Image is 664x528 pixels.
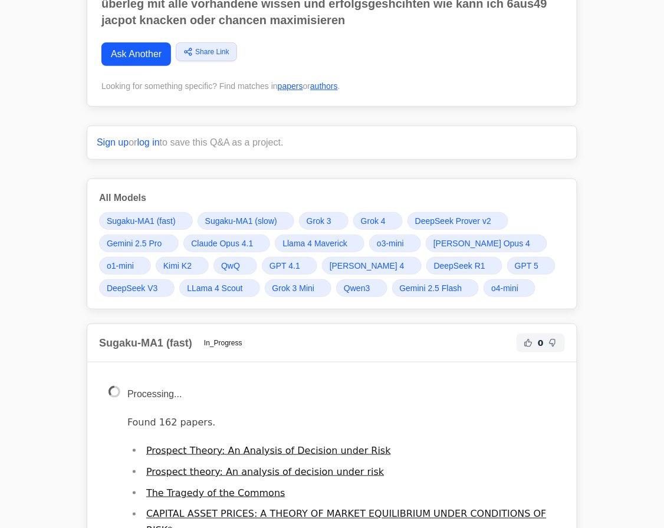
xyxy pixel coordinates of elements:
[187,282,242,294] span: LLama 4 Scout
[484,279,535,297] a: o4-mini
[546,336,560,350] button: Not Helpful
[275,235,364,252] a: Llama 4 Maverick
[195,47,229,57] span: Share Link
[198,212,294,230] a: Sugaku-MA1 (slow)
[491,282,518,294] span: o4-mini
[146,487,285,499] a: The Tragedy of the Commons
[265,279,332,297] a: Grok 3 Mini
[107,282,157,294] span: DeepSeek V3
[97,136,567,150] p: or to save this Q&A as a project.
[515,260,538,272] span: GPT 5
[307,215,331,227] span: Grok 3
[269,260,300,272] span: GPT 4.1
[163,260,192,272] span: Kimi K2
[336,279,387,297] a: Qwen3
[191,237,253,249] span: Claude Opus 4.1
[97,137,129,147] a: Sign up
[146,466,384,477] a: Prospect theory: An analysis of decision under risk
[101,42,171,66] a: Ask Another
[127,389,182,399] span: Processing...
[299,212,349,230] a: Grok 3
[107,215,176,227] span: Sugaku-MA1 (fast)
[137,137,160,147] a: log in
[322,257,422,275] a: [PERSON_NAME] 4
[353,212,403,230] a: Grok 4
[415,215,491,227] span: DeepSeek Prover v2
[99,257,151,275] a: o1-mini
[197,336,249,350] span: In_Progress
[282,237,347,249] span: Llama 4 Maverick
[127,414,555,431] p: Found 162 papers.
[377,237,404,249] span: o3-mini
[262,257,317,275] a: GPT 4.1
[99,235,179,252] a: Gemini 2.5 Pro
[179,279,259,297] a: LLama 4 Scout
[344,282,370,294] span: Qwen3
[183,235,270,252] a: Claude Opus 4.1
[99,335,192,351] h2: Sugaku-MA1 (fast)
[507,257,555,275] a: GPT 5
[521,336,535,350] button: Helpful
[426,257,502,275] a: DeepSeek R1
[107,260,134,272] span: o1-mini
[107,237,162,249] span: Gemini 2.5 Pro
[400,282,462,294] span: Gemini 2.5 Flash
[221,260,240,272] span: QwQ
[99,191,565,205] h3: All Models
[392,279,479,297] a: Gemini 2.5 Flash
[369,235,421,252] a: o3-mini
[361,215,386,227] span: Grok 4
[272,282,315,294] span: Grok 3 Mini
[538,337,544,349] span: 0
[99,212,193,230] a: Sugaku-MA1 (fast)
[278,81,303,91] a: papers
[330,260,405,272] span: [PERSON_NAME] 4
[310,81,338,91] a: authors
[205,215,277,227] span: Sugaku-MA1 (slow)
[101,80,563,92] div: Looking for something specific? Find matches in or .
[99,279,175,297] a: DeepSeek V3
[213,257,257,275] a: QwQ
[156,257,209,275] a: Kimi K2
[146,445,391,456] a: Prospect Theory: An Analysis of Decision under Risk
[434,260,485,272] span: DeepSeek R1
[433,237,530,249] span: [PERSON_NAME] Opus 4
[426,235,547,252] a: [PERSON_NAME] Opus 4
[407,212,508,230] a: DeepSeek Prover v2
